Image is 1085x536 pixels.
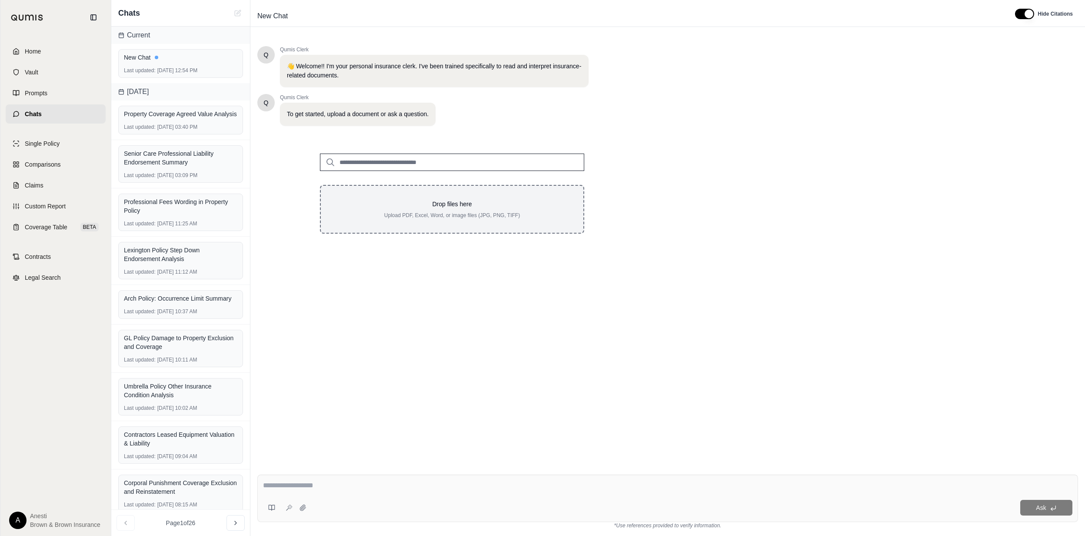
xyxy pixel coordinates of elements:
span: BETA [80,223,99,231]
div: Property Coverage Agreed Value Analysis [124,110,237,118]
a: Vault [6,63,106,82]
div: New Chat [124,53,237,62]
span: Last updated: [124,308,156,315]
a: Legal Search [6,268,106,287]
a: Coverage TableBETA [6,218,106,237]
div: [DATE] 11:12 AM [124,268,237,275]
span: Last updated: [124,356,156,363]
div: [DATE] 12:54 PM [124,67,237,74]
div: Lexington Policy Step Down Endorsement Analysis [124,246,237,263]
span: Hello [264,98,269,107]
span: Contracts [25,252,51,261]
span: New Chat [254,9,291,23]
a: Claims [6,176,106,195]
div: [DATE] 10:11 AM [124,356,237,363]
a: Home [6,42,106,61]
span: Anesti [30,512,100,520]
div: Umbrella Policy Other Insurance Condition Analysis [124,382,237,399]
p: Upload PDF, Excel, Word, or image files (JPG, PNG, TIFF) [335,212,569,219]
span: Chats [25,110,42,118]
div: [DATE] 03:09 PM [124,172,237,179]
span: Vault [25,68,38,77]
span: Chats [118,7,140,19]
span: Qumis Clerk [280,46,589,53]
span: Last updated: [124,172,156,179]
button: Ask [1020,500,1072,516]
p: Drop files here [335,200,569,208]
div: [DATE] 10:02 AM [124,405,237,412]
span: Claims [25,181,43,190]
span: Last updated: [124,453,156,460]
span: Last updated: [124,268,156,275]
a: Comparisons [6,155,106,174]
a: Single Policy [6,134,106,153]
div: Professional Fees Wording in Property Policy [124,198,237,215]
div: Current [111,27,250,44]
span: Ask [1036,504,1046,511]
img: Qumis Logo [11,14,43,21]
a: Prompts [6,84,106,103]
div: [DATE] 10:37 AM [124,308,237,315]
span: Last updated: [124,220,156,227]
div: A [9,512,27,529]
div: Senior Care Professional Liability Endorsement Summary [124,149,237,167]
span: Legal Search [25,273,61,282]
a: Custom Report [6,197,106,216]
span: Comparisons [25,160,60,169]
div: [DATE] 08:15 AM [124,501,237,508]
span: Home [25,47,41,56]
div: [DATE] 09:04 AM [124,453,237,460]
span: Hide Citations [1038,10,1073,17]
span: Last updated: [124,67,156,74]
span: Coverage Table [25,223,67,231]
div: Edit Title [254,9,1005,23]
span: Brown & Brown Insurance [30,520,100,529]
div: Contractors Leased Equipment Valuation & Liability [124,430,237,448]
span: Custom Report [25,202,66,211]
div: [DATE] 11:25 AM [124,220,237,227]
span: Last updated: [124,405,156,412]
span: Qumis Clerk [280,94,436,101]
span: Prompts [25,89,47,97]
span: Page 1 of 26 [166,519,196,527]
div: [DATE] 03:40 PM [124,124,237,131]
button: New Chat [233,8,243,18]
div: [DATE] [111,83,250,100]
a: Contracts [6,247,106,266]
span: Last updated: [124,501,156,508]
div: Corporal Punishment Coverage Exclusion and Reinstatement [124,479,237,496]
p: To get started, upload a document or ask a question. [287,110,429,119]
span: Single Policy [25,139,60,148]
div: Arch Policy: Occurrence Limit Summary [124,294,237,303]
span: Hello [264,50,269,59]
p: 👋 Welcome!! I'm your personal insurance clerk. I've been trained specifically to read and interpr... [287,62,582,80]
a: Chats [6,104,106,124]
button: Collapse sidebar [87,10,100,24]
span: Last updated: [124,124,156,131]
div: *Use references provided to verify information. [257,522,1078,529]
div: GL Policy Damage to Property Exclusion and Coverage [124,334,237,351]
